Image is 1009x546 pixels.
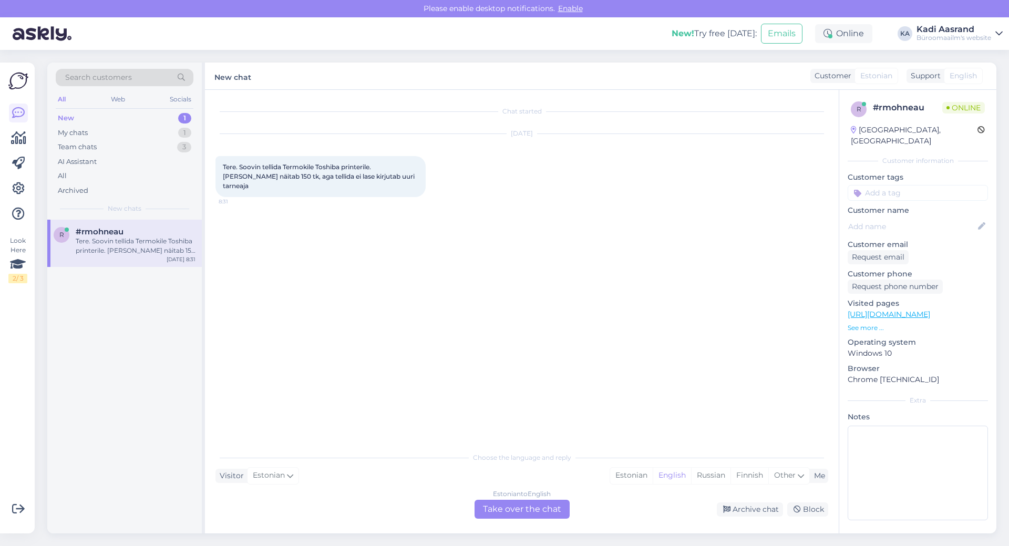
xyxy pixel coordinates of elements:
div: Customer [810,70,851,81]
div: Request email [848,250,909,264]
div: English [653,468,691,483]
div: Büroomaailm's website [917,34,991,42]
div: # rmohneau [873,101,942,114]
div: Take over the chat [475,500,570,519]
div: Choose the language and reply [215,453,828,462]
p: Customer email [848,239,988,250]
div: Socials [168,92,193,106]
div: Finnish [730,468,768,483]
div: Estonian to English [493,489,551,499]
span: Estonian [253,470,285,481]
p: Customer tags [848,172,988,183]
div: Request phone number [848,280,943,294]
p: Chrome [TECHNICAL_ID] [848,374,988,385]
div: Estonian [610,468,653,483]
div: Archived [58,186,88,196]
div: Block [787,502,828,517]
div: Tere. Soovin tellida Termokile Toshiba printerile. [PERSON_NAME] näitab 150 tk, aga tellida ei la... [76,236,195,255]
p: Windows 10 [848,348,988,359]
span: New chats [108,204,141,213]
div: 2 / 3 [8,274,27,283]
div: KA [898,26,912,41]
div: Web [109,92,127,106]
span: Online [942,102,985,114]
span: #rmohneau [76,227,123,236]
div: Archive chat [717,502,783,517]
div: [GEOGRAPHIC_DATA], [GEOGRAPHIC_DATA] [851,125,977,147]
div: Me [810,470,825,481]
b: New! [672,28,694,38]
div: Online [815,24,872,43]
span: English [950,70,977,81]
div: Customer information [848,156,988,166]
p: Customer phone [848,269,988,280]
p: Notes [848,411,988,423]
button: Emails [761,24,802,44]
span: Enable [555,4,586,13]
div: AI Assistant [58,157,97,167]
span: r [857,105,861,113]
span: Tere. Soovin tellida Termokile Toshiba printerile. [PERSON_NAME] näitab 150 tk, aga tellida ei la... [223,163,416,190]
div: Chat started [215,107,828,116]
label: New chat [214,69,251,83]
input: Add name [848,221,976,232]
div: Support [907,70,941,81]
span: 8:31 [219,198,258,205]
div: 1 [178,128,191,138]
span: r [59,231,64,239]
span: Search customers [65,72,132,83]
input: Add a tag [848,185,988,201]
p: Browser [848,363,988,374]
div: New [58,113,74,123]
div: My chats [58,128,88,138]
div: Look Here [8,236,27,283]
div: Extra [848,396,988,405]
div: 3 [177,142,191,152]
span: Other [774,470,796,480]
div: All [56,92,68,106]
p: Visited pages [848,298,988,309]
div: 1 [178,113,191,123]
div: Russian [691,468,730,483]
div: Visitor [215,470,244,481]
a: Kadi AasrandBüroomaailm's website [917,25,1003,42]
div: Try free [DATE]: [672,27,757,40]
div: Kadi Aasrand [917,25,991,34]
img: Askly Logo [8,71,28,91]
p: See more ... [848,323,988,333]
div: [DATE] 8:31 [167,255,195,263]
span: Estonian [860,70,892,81]
p: Operating system [848,337,988,348]
a: [URL][DOMAIN_NAME] [848,310,930,319]
div: All [58,171,67,181]
div: [DATE] [215,129,828,138]
div: Team chats [58,142,97,152]
p: Customer name [848,205,988,216]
